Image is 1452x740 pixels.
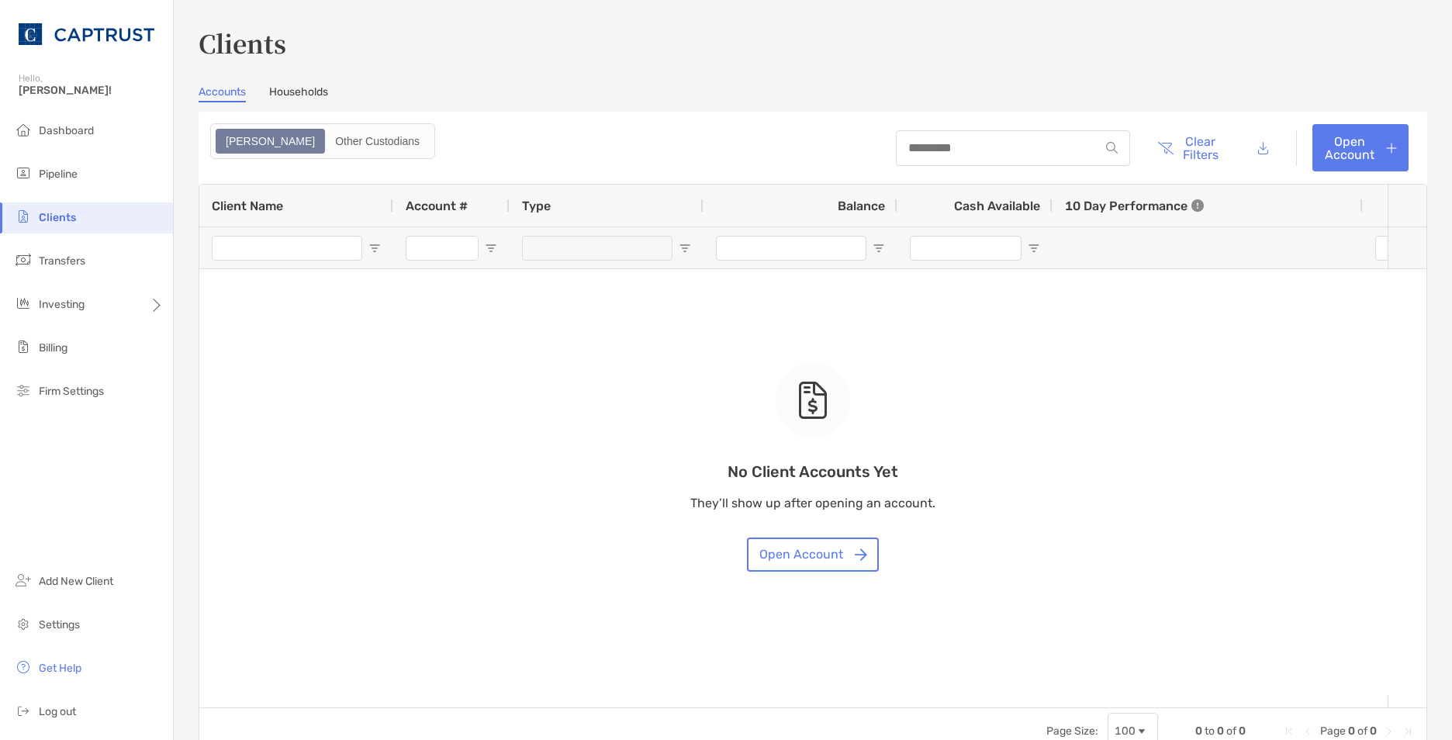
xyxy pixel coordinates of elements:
img: pipeline icon [14,164,33,182]
img: dashboard icon [14,120,33,139]
span: Log out [39,705,76,718]
span: of [1226,724,1236,738]
span: Settings [39,618,80,631]
div: Zoe [217,130,323,152]
img: transfers icon [14,251,33,269]
span: [PERSON_NAME]! [19,84,164,97]
h3: Clients [199,25,1427,61]
span: Dashboard [39,124,94,137]
span: Page [1320,724,1346,738]
div: 100 [1115,724,1136,738]
a: Open Account [1312,124,1409,171]
div: Other Custodians [327,130,428,152]
img: firm-settings icon [14,381,33,399]
img: logout icon [14,701,33,720]
span: Get Help [39,662,81,675]
img: clients icon [14,207,33,226]
div: segmented control [210,123,435,159]
div: Last Page [1402,725,1414,738]
button: Clear Filters [1146,124,1230,171]
div: Next Page [1383,725,1395,738]
span: 0 [1370,724,1377,738]
span: Transfers [39,254,85,268]
span: 0 [1348,724,1355,738]
img: empty state icon [797,382,828,419]
p: No Client Accounts Yet [690,462,935,482]
p: They’ll show up after opening an account. [690,493,935,513]
div: Page Size: [1046,724,1098,738]
span: Investing [39,298,85,311]
img: get-help icon [14,658,33,676]
span: 0 [1239,724,1246,738]
img: billing icon [14,337,33,356]
div: Previous Page [1302,725,1314,738]
a: Households [269,85,328,102]
span: of [1357,724,1367,738]
span: Clients [39,211,76,224]
img: CAPTRUST Logo [19,6,154,62]
button: Open Account [747,538,879,572]
img: add_new_client icon [14,571,33,590]
span: Billing [39,341,67,354]
img: investing icon [14,294,33,313]
span: Pipeline [39,168,78,181]
span: Firm Settings [39,385,104,398]
a: Accounts [199,85,246,102]
span: 0 [1217,724,1224,738]
img: settings icon [14,614,33,633]
span: to [1205,724,1215,738]
img: input icon [1106,142,1118,154]
span: Add New Client [39,575,113,588]
span: 0 [1195,724,1202,738]
div: First Page [1283,725,1295,738]
img: button icon [855,548,867,561]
